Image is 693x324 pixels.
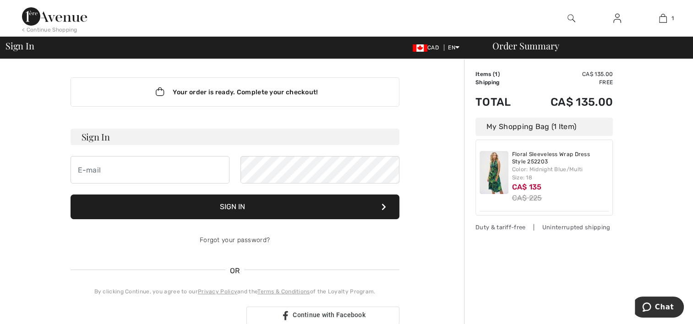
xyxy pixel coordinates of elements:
[512,151,609,165] a: Floral Sleeveless Wrap Dress Style 252203
[475,86,525,118] td: Total
[225,265,245,276] span: OR
[635,297,684,319] iframe: Opens a widget where you can chat to one of our agents
[413,44,442,51] span: CAD
[22,7,87,26] img: 1ère Avenue
[640,13,685,24] a: 1
[567,13,575,24] img: search the website
[525,86,613,118] td: CA$ 135.00
[5,41,34,50] span: Sign In
[475,70,525,78] td: Items ( )
[613,13,621,24] img: My Info
[525,70,613,78] td: CA$ 135.00
[525,78,613,86] td: Free
[71,194,399,219] button: Sign In
[22,26,77,34] div: < Continue Shopping
[480,151,508,194] img: Floral Sleeveless Wrap Dress Style 252203
[257,288,310,295] a: Terms & Conditions
[71,77,399,107] div: Your order is ready. Complete your checkout!
[475,78,525,86] td: Shipping
[475,223,613,232] div: Duty & tariff-free | Uninterrupted shipping
[512,165,609,182] div: Color: Midnight Blue/Multi Size: 18
[659,13,667,24] img: My Bag
[606,13,628,24] a: Sign In
[200,236,270,244] a: Forgot your password?
[481,41,688,50] div: Order Summary
[475,118,613,136] div: My Shopping Bag (1 Item)
[198,288,237,295] a: Privacy Policy
[413,44,427,52] img: Canadian Dollar
[71,129,399,145] h3: Sign In
[512,183,542,191] span: CA$ 135
[71,287,399,296] div: By clicking Continue, you agree to our and the of the Loyalty Program.
[71,156,229,184] input: E-mail
[293,311,366,319] span: Continue with Facebook
[495,71,497,77] span: 1
[671,14,674,22] span: 1
[448,44,459,51] span: EN
[512,194,542,202] s: CA$ 225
